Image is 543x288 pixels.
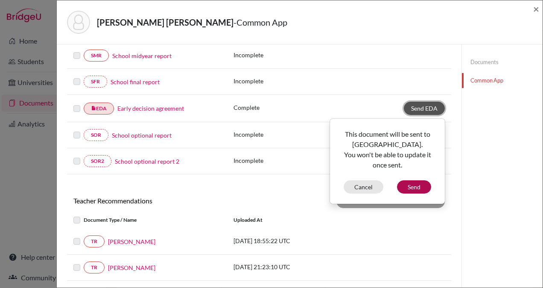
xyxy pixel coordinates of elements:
[227,215,355,225] div: Uploaded at
[112,51,172,60] a: School midyear report
[404,102,445,115] a: Send EDA
[84,262,105,273] a: TR
[533,3,539,15] span: ×
[84,103,114,115] a: insert_drive_fileEDA
[411,105,438,112] span: Send EDA
[234,103,321,112] p: Complete
[111,77,160,86] a: School final report
[91,106,96,111] i: insert_drive_file
[67,197,259,205] h6: Teacher Recommendations
[115,157,179,166] a: School optional report 2
[397,180,431,194] button: Send
[67,215,227,225] div: Document Type / Name
[462,55,543,70] a: Documents
[97,17,234,27] strong: [PERSON_NAME] [PERSON_NAME]
[234,130,321,139] p: Incomplete
[84,129,108,141] a: SOR
[462,73,543,88] a: Common App
[234,50,321,59] p: Incomplete
[108,263,155,272] a: [PERSON_NAME]
[234,236,349,245] p: [DATE] 18:55:22 UTC
[234,156,321,165] p: Incomplete
[234,262,349,271] p: [DATE] 21:23:10 UTC
[330,118,445,204] div: Send EDA
[84,155,111,167] a: SOR2
[84,235,105,247] a: TR
[84,50,109,62] a: SMR
[108,237,155,246] a: [PERSON_NAME]
[117,104,184,113] a: Early decision agreement
[112,131,172,140] a: School optional report
[234,17,287,27] span: - Common App
[234,76,321,85] p: Incomplete
[337,129,438,170] p: This document will be sent to [GEOGRAPHIC_DATA]. You won't be able to update it once sent.
[84,76,107,88] a: SFR
[344,180,383,194] button: Cancel
[533,4,539,14] button: Close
